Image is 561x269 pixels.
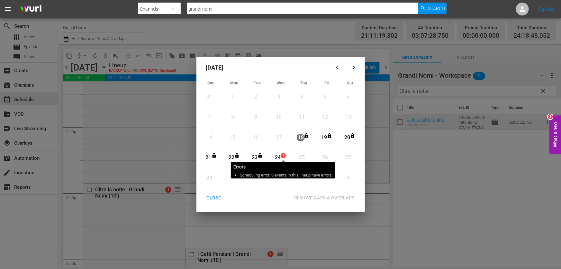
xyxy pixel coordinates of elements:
div: 14 [205,134,213,141]
div: 10 [275,114,283,121]
div: 26 [321,154,329,161]
div: 7 [205,114,213,121]
span: menu [4,5,12,13]
div: 29 [229,174,237,182]
div: 27 [344,154,352,161]
div: 8 [229,114,237,121]
div: 17 [275,134,283,141]
div: 11 [298,114,306,121]
div: 1 [229,93,237,101]
span: Fri [324,81,329,85]
div: 31 [205,93,213,101]
span: Sun [208,81,215,85]
div: CLOSE [202,194,226,202]
span: Tue [254,81,261,85]
div: 2 [252,93,260,101]
a: Sign Out [538,6,555,12]
div: 3 [321,174,329,182]
div: 20 [343,134,351,141]
div: 3 [275,93,283,101]
span: Thu [300,81,307,85]
div: 23 [250,154,258,161]
span: Sat [347,81,353,85]
div: 16 [252,134,260,141]
div: 4 [344,174,352,182]
div: 19 [320,134,328,141]
div: 28 [205,174,213,182]
div: 18 [297,134,305,141]
span: Wed [276,81,285,85]
div: 24 [274,154,282,161]
button: Open Feedback Widget [549,115,561,154]
span: Mon [230,81,238,85]
div: 2 [298,174,306,182]
div: 4 [298,93,306,101]
div: 25 [298,154,306,161]
div: 30 [252,174,260,182]
div: 6 [344,93,352,101]
div: 1 [275,174,283,182]
div: 12 [321,114,329,121]
div: 9 [252,114,260,121]
div: 13 [344,114,352,121]
div: 15 [229,134,237,141]
div: [DATE] [200,60,331,75]
span: 1 [281,153,285,158]
div: 5 [321,93,329,101]
span: Search [428,3,445,14]
div: 2 [548,114,553,119]
div: Month View [200,79,362,189]
img: ans4CAIJ8jUAAAAAAAAAAAAAAAAAAAAAAAAgQb4GAAAAAAAAAAAAAAAAAAAAAAAAJMjXAAAAAAAAAAAAAAAAAAAAAAAAgAT5G... [15,2,46,17]
div: 22 [227,154,235,161]
div: 21 [204,154,213,161]
button: CLOSE [199,192,229,204]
